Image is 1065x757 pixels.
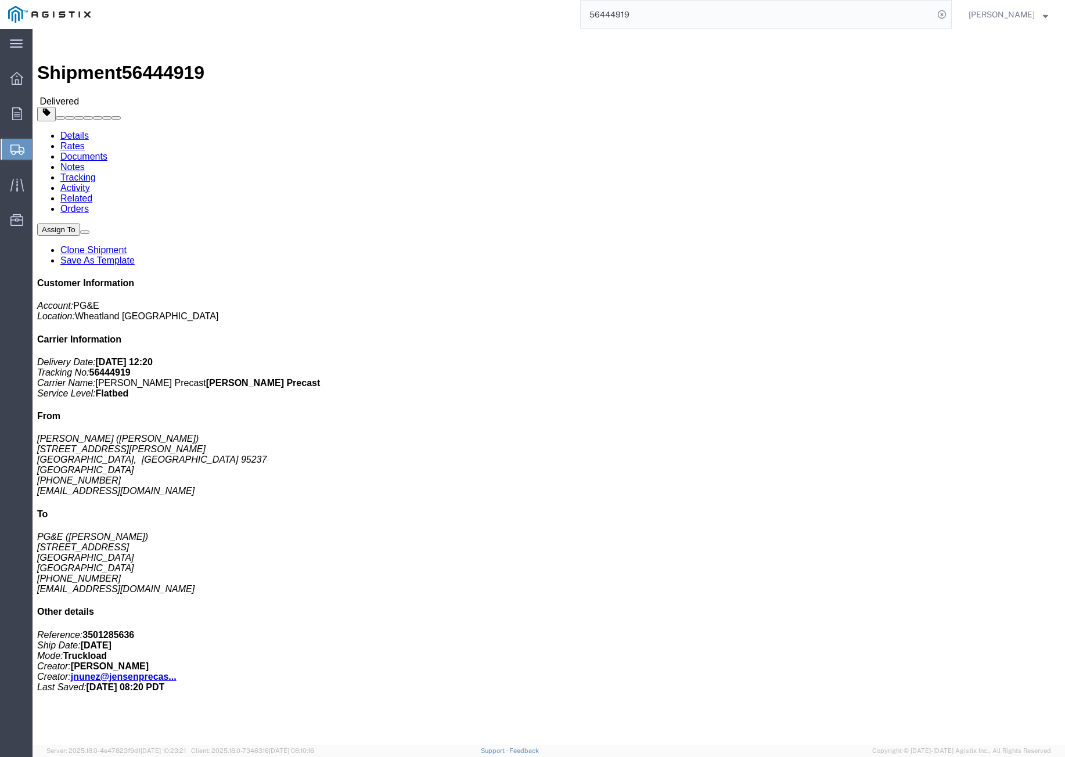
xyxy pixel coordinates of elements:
iframe: FS Legacy Container [33,29,1065,745]
span: Copyright © [DATE]-[DATE] Agistix Inc., All Rights Reserved [872,746,1051,756]
span: [DATE] 08:10:16 [269,747,314,754]
span: Client: 2025.18.0-7346316 [191,747,314,754]
span: Server: 2025.18.0-4e47823f9d1 [46,747,186,754]
a: Feedback [509,747,539,754]
a: Support [481,747,510,754]
button: [PERSON_NAME] [968,8,1049,21]
span: [DATE] 10:23:21 [141,747,186,754]
input: Search for shipment number, reference number [581,1,934,28]
span: Joshua Nunez [969,8,1035,21]
img: logo [8,6,91,23]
